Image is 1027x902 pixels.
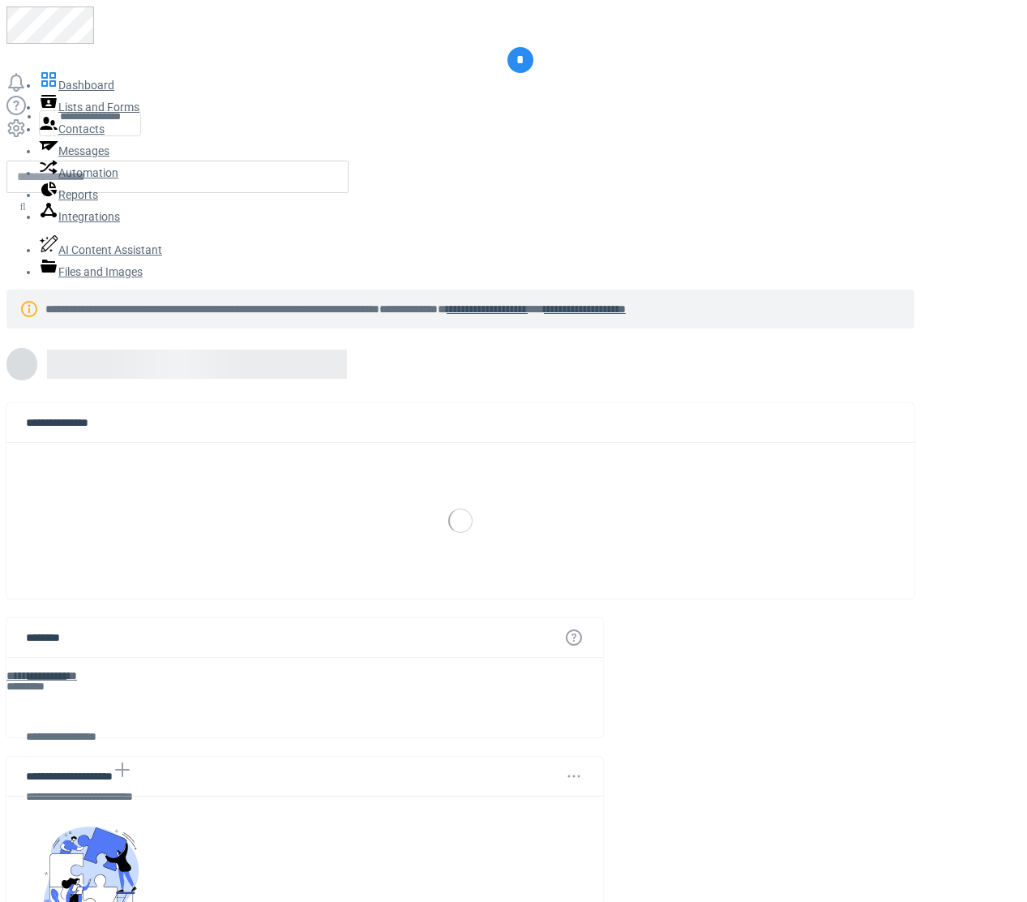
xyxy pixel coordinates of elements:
a: Messages [39,144,109,157]
span: Reports [58,188,98,201]
a: Dashboard [39,79,114,92]
a: Lists and Forms [39,101,139,114]
span: AI Content Assistant [58,243,162,256]
a: Automation [39,166,118,179]
span: Messages [58,144,109,157]
a: Files and Images [39,265,143,278]
span: Files and Images [58,265,143,278]
span: Lists and Forms [58,101,139,114]
a: Reports [39,188,98,201]
a: Contacts [39,122,105,135]
span: Integrations [58,210,120,223]
a: Integrations [39,210,120,223]
span: Dashboard [58,79,114,92]
a: AI Content Assistant [39,243,162,256]
span: Contacts [58,122,105,135]
span: Automation [58,166,118,179]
